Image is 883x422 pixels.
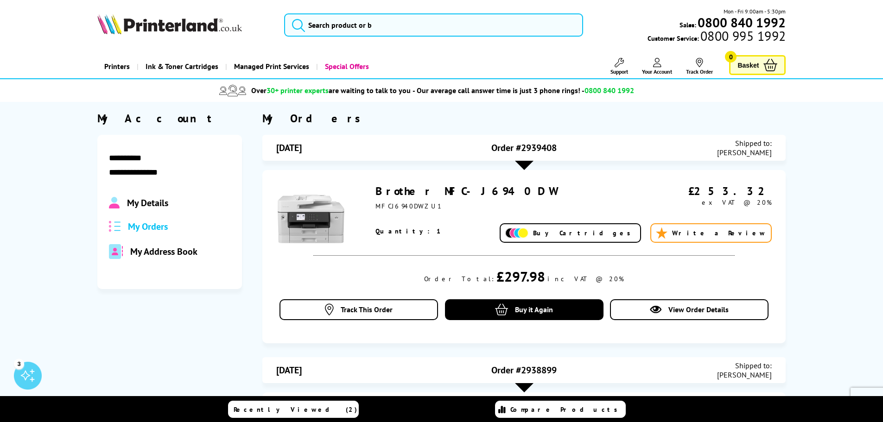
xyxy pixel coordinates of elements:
span: View Order Details [668,305,729,314]
span: Recently Viewed (2) [234,405,357,414]
a: Recently Viewed (2) [228,401,359,418]
a: Special Offers [316,55,376,78]
a: Printers [97,55,137,78]
a: Write a Review [650,223,772,243]
span: My Orders [128,220,168,233]
img: Brother MFC-J6940DW [276,184,346,253]
a: Track Order [686,58,713,75]
span: [DATE] [276,142,302,154]
div: Order Total: [424,275,494,283]
span: Compare Products [510,405,623,414]
span: Buy Cartridges [533,229,635,237]
span: Support [610,68,628,75]
span: Over are waiting to talk to you [251,86,411,95]
a: 0800 840 1992 [696,18,786,27]
span: [PERSON_NAME] [717,148,772,157]
span: Sales: [680,20,696,29]
a: Buy it Again [445,299,603,320]
a: Compare Products [495,401,626,418]
img: Add Cartridges [505,228,528,239]
span: Quantity: 1 [375,227,442,235]
img: Profile.svg [109,197,120,209]
span: Buy it Again [515,305,553,314]
a: Printerland Logo [97,14,273,36]
img: Printerland Logo [97,14,242,34]
div: ex VAT @ 20% [653,198,772,207]
span: Shipped to: [717,361,772,370]
a: Your Account [642,58,672,75]
span: [PERSON_NAME] [717,370,772,379]
span: Order #2939408 [491,142,557,154]
span: - Our average call answer time is just 3 phone rings! - [413,86,634,95]
span: Write a Review [672,229,766,237]
img: all-order.svg [109,221,121,232]
a: Support [610,58,628,75]
a: Managed Print Services [225,55,316,78]
div: 3 [14,359,24,369]
span: 0 [725,51,737,63]
a: Ink & Toner Cartridges [137,55,225,78]
span: Ink & Toner Cartridges [146,55,218,78]
span: 0800 840 1992 [584,86,634,95]
a: Track This Order [280,299,438,320]
a: Brother MFC-J6940DW [375,184,557,198]
input: Search product or b [284,13,583,37]
span: Your Account [642,68,672,75]
a: View Order Details [610,299,769,320]
b: 0800 840 1992 [698,14,786,31]
div: inc VAT @ 20% [547,275,624,283]
span: Track This Order [341,305,393,314]
span: My Address Book [130,246,197,258]
img: address-book-duotone-solid.svg [109,244,123,259]
span: Order #2938899 [491,364,557,376]
span: Basket [737,59,759,71]
div: My Orders [262,111,786,126]
div: £297.98 [496,267,545,285]
span: Customer Service: [648,31,786,43]
a: Basket 0 [729,55,786,75]
span: 0800 995 1992 [699,31,786,40]
span: 30+ printer experts [267,86,329,95]
span: Mon - Fri 9:00am - 5:30pm [724,7,786,16]
span: My Details [127,197,168,209]
div: £253.32 [653,184,772,198]
div: My Account [97,111,242,126]
div: MFCJ6940DWZU1 [375,202,653,210]
a: Buy Cartridges [500,223,641,243]
span: [DATE] [276,364,302,376]
span: Shipped to: [717,139,772,148]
